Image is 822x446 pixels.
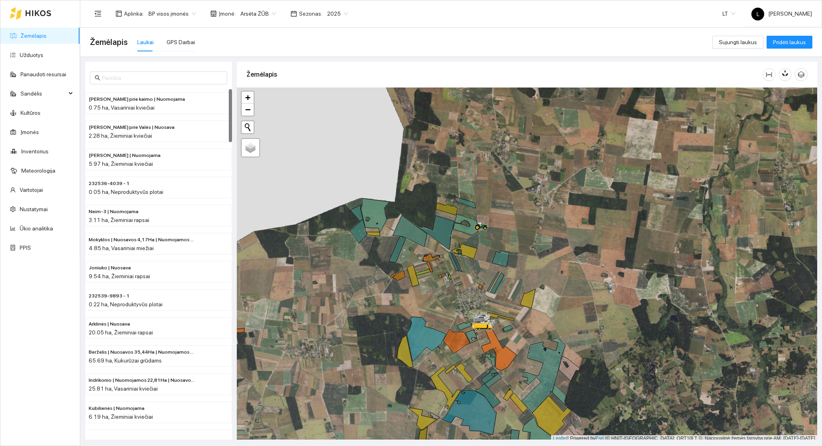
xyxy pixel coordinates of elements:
[242,92,254,104] a: Zoom in
[89,180,130,187] span: 232536-4039 - 1
[596,436,604,441] a: Esri
[95,75,100,81] span: search
[21,167,55,174] a: Meteorologija
[89,208,138,216] span: Neim-3 | Nuomojama
[102,73,222,82] input: Paieška
[89,132,152,139] span: 2.28 ha, Žieminiai kviečiai
[719,38,757,47] span: Sujungti laukus
[89,385,158,392] span: 25.81 ha, Vasariniai kviečiai
[89,413,153,420] span: 6.19 ha, Žieminiai kviečiai
[89,377,196,384] span: Indrikonio | Nuomojamos 22,81Ha | Nuosavos 3,00 Ha
[553,436,568,441] a: Leaflet
[20,129,39,135] a: Įmonės
[89,104,155,111] span: 0.75 ha, Vasariniai kviečiai
[240,8,276,20] span: Arsėta ŽŪB
[763,68,775,81] button: column-width
[763,71,775,78] span: column-width
[712,39,763,45] a: Sujungti laukus
[89,96,185,103] span: Rolando prie kaimo | Nuomojama
[89,161,153,167] span: 5.97 ha, Žieminiai kviečiai
[116,10,122,17] span: layout
[89,124,175,131] span: Rolando prie Valės | Nuosava
[149,8,196,20] span: BP visos įmonės
[712,36,763,49] button: Sujungti laukus
[89,264,131,272] span: Joniuko | Nuosava
[299,9,322,18] span: Sezonas :
[210,10,217,17] span: shop
[767,39,812,45] a: Pridėti laukus
[20,244,31,251] a: PPIS
[20,33,47,39] a: Žemėlapis
[291,10,297,17] span: calendar
[551,435,817,442] div: | Powered by © HNIT-[GEOGRAPHIC_DATA]; ORT10LT ©, Nacionalinė žemės tarnyba prie AM, [DATE]-[DATE]
[245,104,250,114] span: −
[245,92,250,102] span: +
[20,187,43,193] a: Vartotojai
[89,292,130,300] span: 232539-9893 - 1
[89,189,163,195] span: 0.05 ha, Neproduktyvūs plotai
[242,121,254,133] button: Initiate a new search
[94,10,102,17] span: menu-fold
[21,148,49,155] a: Inventorius
[167,38,195,47] div: GPS Darbai
[89,245,154,251] span: 4.85 ha, Vasariniai miežiai
[90,36,128,49] span: Žemėlapis
[124,9,144,18] span: Aplinka :
[89,329,153,336] span: 20.05 ha, Žieminiai rapsai
[89,273,150,279] span: 9.54 ha, Žieminiai rapsai
[605,436,606,441] span: |
[89,236,196,244] span: Mokyklos | Nuosavos 4,17Ha | Nuomojamos 0,68Ha
[20,206,48,212] a: Nustatymai
[89,152,161,159] span: Ginaičių Valiaus | Nuomojama
[90,6,106,22] button: menu-fold
[773,38,806,47] span: Pridėti laukus
[89,320,130,328] span: Arklinės | Nuosava
[89,301,163,308] span: 0.22 ha, Neproduktyvūs plotai
[757,8,759,20] span: L
[246,63,763,86] div: Žemėlapis
[219,9,236,18] span: Įmonė :
[20,110,41,116] a: Kultūros
[89,405,144,412] span: Kubilienės | Nuomojama
[242,104,254,116] a: Zoom out
[751,10,812,17] span: [PERSON_NAME]
[767,36,812,49] button: Pridėti laukus
[242,139,259,157] a: Layers
[89,217,149,223] span: 3.11 ha, Žieminiai rapsai
[20,86,66,102] span: Sandėlis
[20,52,43,58] a: Užduotys
[327,8,348,20] span: 2025
[89,357,162,364] span: 65.69 ha, Kukurūzai grūdams
[20,225,53,232] a: Ūkio analitika
[20,71,66,77] a: Panaudoti resursai
[137,38,154,47] div: Laukai
[722,8,735,20] span: LT
[89,348,196,356] span: Berželis | Nuosavos 35,44Ha | Nuomojamos 30,25Ha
